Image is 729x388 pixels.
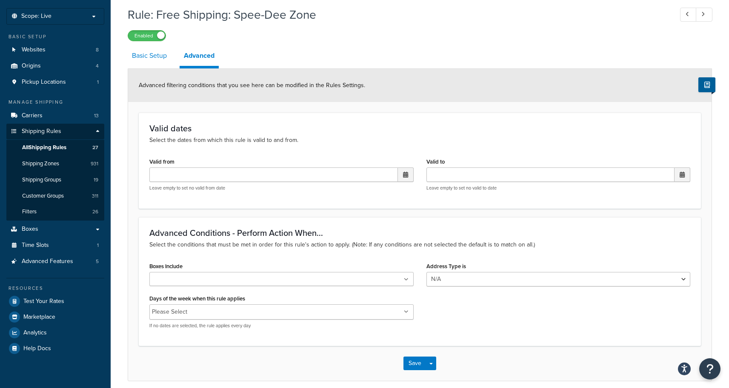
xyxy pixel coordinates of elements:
[6,188,104,204] a: Customer Groups311
[23,329,47,337] span: Analytics
[699,358,720,380] button: Open Resource Center
[6,42,104,58] a: Websites8
[22,208,37,215] span: Filters
[6,172,104,188] li: Shipping Groups
[426,159,445,165] label: Valid to
[6,238,104,253] li: Time Slots
[139,81,365,90] span: Advanced filtering conditions that you see here can be modified in the Rules Settings.
[21,13,51,20] span: Scope: Live
[6,204,104,220] a: Filters26
[149,136,690,145] p: Select the dates from which this rule is valid to and from.
[6,309,104,325] a: Marketplace
[92,193,98,200] span: 311
[6,74,104,90] li: Pickup Locations
[94,112,99,119] span: 13
[22,258,73,265] span: Advanced Features
[180,45,219,68] a: Advanced
[149,124,690,133] h3: Valid dates
[22,193,64,200] span: Customer Groups
[91,160,98,167] span: 931
[96,258,99,265] span: 5
[6,108,104,124] a: Carriers13
[22,79,66,86] span: Pickup Locations
[6,188,104,204] li: Customer Groups
[6,74,104,90] a: Pickup Locations1
[22,176,61,184] span: Shipping Groups
[6,254,104,269] a: Advanced Features5
[6,58,104,74] a: Origins4
[149,228,690,238] h3: Advanced Conditions - Perform Action When...
[96,46,99,54] span: 8
[92,208,98,215] span: 26
[92,144,98,151] span: 27
[149,295,245,302] label: Days of the week when this rule applies
[6,156,104,172] li: Shipping Zones
[6,124,104,221] li: Shipping Rules
[6,341,104,356] a: Help Docs
[6,124,104,139] a: Shipping Rules
[22,144,66,151] span: All Shipping Rules
[6,221,104,237] a: Boxes
[698,77,715,92] button: Show Help Docs
[6,58,104,74] li: Origins
[6,33,104,40] div: Basic Setup
[6,140,104,156] a: AllShipping Rules27
[403,357,426,370] button: Save
[6,172,104,188] a: Shipping Groups19
[149,240,690,249] p: Select the conditions that must be met in order for this rule's action to apply. (Note: If any co...
[23,314,55,321] span: Marketplace
[149,323,414,329] p: If no dates are selected, the rule applies every day
[680,8,697,22] a: Previous Record
[22,62,41,70] span: Origins
[6,42,104,58] li: Websites
[97,79,99,86] span: 1
[22,46,46,54] span: Websites
[128,6,664,23] h1: Rule: Free Shipping: Spee-Dee Zone
[6,325,104,340] a: Analytics
[128,31,166,41] label: Enabled
[426,185,691,191] p: Leave empty to set no valid to date
[96,62,99,70] span: 4
[22,128,61,135] span: Shipping Rules
[6,204,104,220] li: Filters
[23,345,51,352] span: Help Docs
[22,242,49,249] span: Time Slots
[22,112,43,119] span: Carriers
[97,242,99,249] span: 1
[149,185,414,191] p: Leave empty to set no valid from date
[6,285,104,292] div: Resources
[6,156,104,172] a: Shipping Zones931
[149,159,174,165] label: Valid from
[6,99,104,106] div: Manage Shipping
[426,263,466,269] label: Address Type is
[6,254,104,269] li: Advanced Features
[94,176,98,184] span: 19
[696,8,712,22] a: Next Record
[6,108,104,124] li: Carriers
[6,238,104,253] a: Time Slots1
[6,294,104,309] a: Test Your Rates
[149,263,183,269] label: Boxes Include
[128,45,171,66] a: Basic Setup
[23,298,64,305] span: Test Your Rates
[22,226,38,233] span: Boxes
[152,306,187,318] li: Please Select
[22,160,59,167] span: Shipping Zones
